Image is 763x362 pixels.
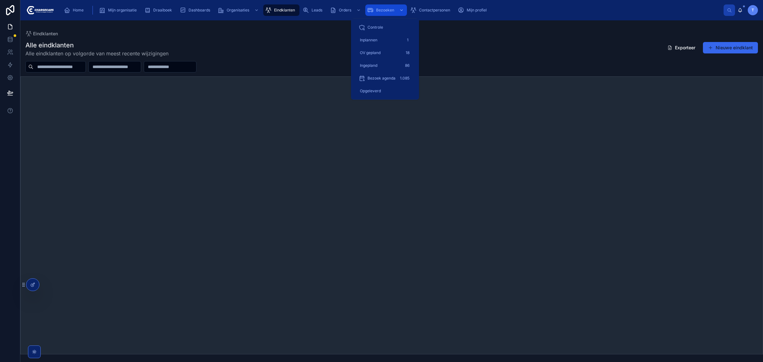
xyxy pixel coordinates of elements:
span: Alle eindklanten op volgorde van meest recente wijzigingen [25,50,168,57]
a: Eindklanten [263,4,299,16]
a: Mijn organisatie [97,4,141,16]
span: Mijn profiel [467,8,487,13]
span: Inplannen [360,38,377,43]
span: Home [73,8,84,13]
a: Opgeleverd [355,85,415,97]
h1: Alle eindklanten [25,41,168,50]
a: Inplannen1 [355,34,415,46]
a: Eindklanten [25,31,58,37]
a: OV gepland18 [355,47,415,59]
div: 86 [403,62,411,69]
span: Leads [312,8,322,13]
span: Opgeleverd [360,88,381,94]
span: Controle [368,25,383,30]
a: Organisaties [216,4,262,16]
span: Dashboards [189,8,210,13]
a: Home [62,4,88,16]
button: Exporteer [662,42,700,53]
div: scrollable content [59,3,724,17]
span: Contactpersonen [419,8,450,13]
a: Dashboards [178,4,215,16]
span: Eindklanten [274,8,295,13]
a: Leads [301,4,327,16]
span: Organisaties [227,8,249,13]
span: Mijn organisatie [108,8,137,13]
a: Bezoek agenda1.085 [355,73,415,84]
button: Nieuwe eindklant [703,42,758,53]
span: T [752,8,754,13]
a: Ingepland86 [355,60,415,71]
span: Orders [339,8,351,13]
a: Mijn profiel [456,4,491,16]
span: Bezoek agenda [368,76,395,81]
span: Bezoeken [376,8,394,13]
a: Draaiboek [142,4,176,16]
a: Orders [328,4,364,16]
img: App logo [25,5,54,15]
div: 1 [404,36,411,44]
span: Eindklanten [33,31,58,37]
div: 1.085 [398,74,411,82]
span: OV gepland [360,50,381,55]
div: 18 [404,49,411,57]
a: Bezoeken [365,4,407,16]
span: Draaiboek [153,8,172,13]
a: Contactpersonen [408,4,455,16]
a: Controle [355,22,415,33]
span: Ingepland [360,63,377,68]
